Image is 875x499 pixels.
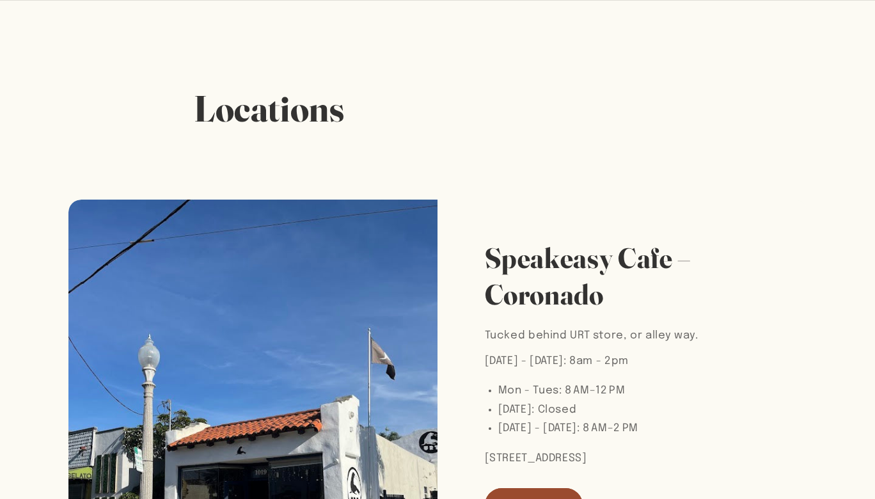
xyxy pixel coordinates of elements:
h2: Speakeasy Cafe – Coronado [485,240,761,312]
p: [STREET_ADDRESS] [485,449,698,468]
p: [DATE] - [DATE]: 8am - 2pm [485,352,698,371]
li: [DATE]: Closed [498,400,698,420]
p: Tucked behind URT store, or alley way. [485,326,698,345]
h1: Locations [194,85,681,132]
li: [DATE] - [DATE]: 8 AM–2 PM [498,419,698,438]
li: Mon - Tues: 8 AM–12 PM [498,381,698,400]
